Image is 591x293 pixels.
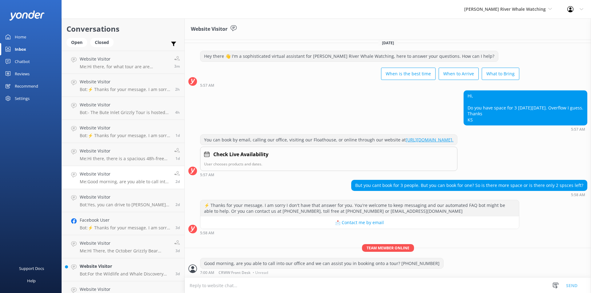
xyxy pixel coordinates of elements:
a: Website VisitorMe:Hi There, the October Grizzly Bear package is open for booking and tours are bo... [62,235,184,258]
div: Closed [90,38,114,47]
a: Open [66,39,90,46]
h4: Website Visitor [80,101,171,108]
span: Sep 03 2025 06:04pm (UTC -07:00) America/Tijuana [175,202,180,207]
span: Sep 02 2025 09:35pm (UTC -07:00) America/Tijuana [175,271,180,276]
div: Sep 04 2025 05:57am (UTC -07:00) America/Tijuana [200,172,457,177]
div: You can book by email, calling our office, visiting our Floathouse, or online through our website at [200,135,457,145]
strong: 5:57 AM [571,128,585,131]
span: Team member online [362,244,414,252]
span: • Unread [253,271,268,275]
strong: 5:58 AM [200,231,214,235]
span: CRWW Front Desk [219,271,251,275]
div: But you cant book for 3 people. But you can book for one? So is there more space or is there only... [352,180,587,191]
a: Facebook UserBot:⚡ Thanks for your message. I am sorry I don't have that answer for you. You're w... [62,212,184,235]
h2: Conversations [66,23,180,35]
div: Sep 04 2025 05:58am (UTC -07:00) America/Tijuana [351,192,587,197]
div: Open [66,38,87,47]
h4: Website Visitor [80,148,170,154]
a: Website VisitorMe:Good morning, are you able to call into our office and we can assist you in boo... [62,166,184,189]
button: What to Bring [482,68,519,80]
span: Sep 05 2025 09:31am (UTC -07:00) America/Tijuana [175,133,180,138]
div: Inbox [15,43,26,55]
h4: Website Visitor [80,263,171,270]
div: Settings [15,92,30,105]
span: Sep 04 2025 03:13pm (UTC -07:00) America/Tijuana [175,156,180,161]
button: When is the best time [381,68,436,80]
strong: 5:58 AM [571,193,585,197]
span: Sep 03 2025 09:52am (UTC -07:00) America/Tijuana [175,225,180,230]
a: Website VisitorMe:Hi there, for what tour are are inquiring about? We do not have waitlists for o... [62,51,184,74]
h4: Website Visitor [80,286,171,293]
span: Sep 03 2025 08:19am (UTC -07:00) America/Tijuana [175,248,180,253]
p: Me: Good morning, are you able to call into our office and we can assist you in booking onto a to... [80,179,170,184]
p: User chooses products and dates. [204,161,453,167]
div: Sep 04 2025 05:58am (UTC -07:00) America/Tijuana [200,231,519,235]
button: 📩 Contact me by email [200,216,519,229]
p: Bot: For the Wildlife and Whale Discovery Tour, which departs multiple times daily, you have the ... [80,271,171,277]
h4: Check Live Availability [213,151,268,159]
div: Support Docs [19,262,44,275]
span: Sep 06 2025 10:49am (UTC -07:00) America/Tijuana [175,87,180,92]
strong: 7:00 AM [200,271,214,275]
div: Chatbot [15,55,30,68]
a: Website VisitorBot:⚡ Thanks for your message. I am sorry I don't have that answer for you. You're... [62,74,184,97]
p: Bot: Yes, you can drive to [PERSON_NAME][GEOGRAPHIC_DATA]. It is located on [GEOGRAPHIC_DATA]’s e... [80,202,171,208]
h3: Website Visitor [191,25,227,33]
span: [PERSON_NAME] River Whale Watching [464,6,546,12]
strong: 5:57 AM [200,173,214,177]
p: Me: Hi there, for what tour are are inquiring about? We do not have waitlists for our tours due t... [80,64,170,69]
div: Sep 04 2025 07:00am (UTC -07:00) America/Tijuana [200,270,444,275]
span: Sep 06 2025 01:13pm (UTC -07:00) America/Tijuana [174,64,180,69]
div: Hi, Do you have space for 3 [DATE][DATE]. Overflow I guess. Thanks KS [464,91,587,125]
a: Website VisitorMe:Hi there, there is a spacious 48h-free and paid parking lot available just outs... [62,143,184,166]
div: Good morning, are you able to call into our office and we can assist you in booking onto a tour? ... [200,258,443,269]
img: yonder-white-logo.png [9,10,45,21]
a: Website VisitorBot:Yes, you can drive to [PERSON_NAME][GEOGRAPHIC_DATA]. It is located on [GEOGRA... [62,189,184,212]
p: Bot: ⚡ Thanks for your message. I am sorry I don't have that answer for you. You're welcome to ke... [80,133,171,138]
h4: Website Visitor [80,194,171,200]
h4: Facebook User [80,217,171,224]
strong: 5:57 AM [200,84,214,87]
div: Help [27,275,36,287]
p: Me: Hi there, there is a spacious 48h-free and paid parking lot available just outside the marina... [80,156,170,161]
a: [URL][DOMAIN_NAME]. [406,137,453,143]
div: Sep 04 2025 05:57am (UTC -07:00) America/Tijuana [464,127,587,131]
div: ⚡ Thanks for your message. I am sorry I don't have that answer for you. You're welcome to keep me... [200,200,519,216]
p: Bot: - The Bute Inlet Grizzly Tour is hosted by the Homalco First Nation along the Orford River a... [80,110,171,115]
h4: Website Visitor [80,240,170,247]
h4: Website Visitor [80,125,171,131]
p: Bot: ⚡ Thanks for your message. I am sorry I don't have that answer for you. You're welcome to ke... [80,87,171,92]
h4: Website Visitor [80,56,170,62]
a: Website VisitorBot:For the Wildlife and Whale Discovery Tour, which departs multiple times daily,... [62,258,184,281]
div: Recommend [15,80,38,92]
a: Website VisitorBot:⚡ Thanks for your message. I am sorry I don't have that answer for you. You're... [62,120,184,143]
span: Sep 04 2025 07:00am (UTC -07:00) America/Tijuana [175,179,180,184]
a: Closed [90,39,117,46]
div: Home [15,31,26,43]
h4: Website Visitor [80,171,170,177]
span: Sep 06 2025 08:28am (UTC -07:00) America/Tijuana [175,110,180,115]
div: Sep 04 2025 05:57am (UTC -07:00) America/Tijuana [200,83,519,87]
p: Me: Hi There, the October Grizzly Bear package is open for booking and tours are booking up quick... [80,248,170,254]
div: Hey there 👋 I'm a sophisticated virtual assistant for [PERSON_NAME] River Whale Watching, here to... [200,51,498,61]
p: Bot: ⚡ Thanks for your message. I am sorry I don't have that answer for you. You're welcome to ke... [80,225,171,231]
div: Reviews [15,68,30,80]
a: Website VisitorBot:- The Bute Inlet Grizzly Tour is hosted by the Homalco First Nation along the ... [62,97,184,120]
button: When to Arrive [439,68,479,80]
h4: Website Visitor [80,78,171,85]
span: [DATE] [378,40,398,46]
